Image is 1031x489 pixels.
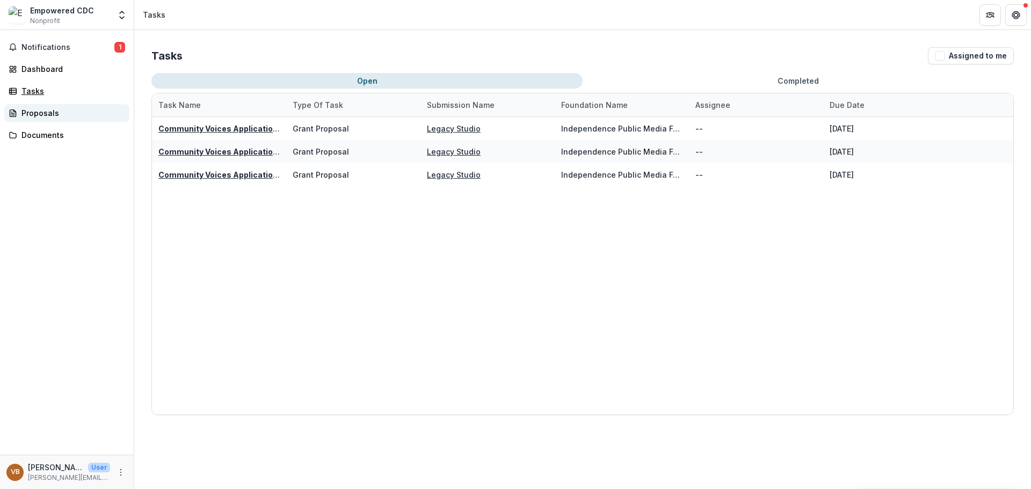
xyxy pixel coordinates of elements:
[695,123,703,134] div: --
[88,463,110,472] p: User
[4,39,129,56] button: Notifications1
[114,42,125,53] span: 1
[561,123,683,134] div: Independence Public Media Foundation
[152,93,286,116] div: Task Name
[293,169,349,180] div: Grant Proposal
[286,99,350,111] div: Type of Task
[420,93,555,116] div: Submission Name
[4,104,129,122] a: Proposals
[830,146,854,157] div: [DATE]
[555,93,689,116] div: Foundation Name
[9,6,26,24] img: Empowered CDC
[823,93,957,116] div: Due Date
[689,93,823,116] div: Assignee
[114,4,129,26] button: Open entity switcher
[158,170,320,179] a: Community Voices Application Evaluation
[830,169,854,180] div: [DATE]
[427,147,481,156] a: Legacy Studio
[420,99,501,111] div: Submission Name
[11,469,20,476] div: Vanessa Brown
[293,146,349,157] div: Grant Proposal
[151,49,183,62] h2: Tasks
[28,462,84,473] p: [PERSON_NAME]
[21,129,121,141] div: Documents
[21,85,121,97] div: Tasks
[151,73,583,89] button: Open
[28,473,110,483] p: [PERSON_NAME][EMAIL_ADDRESS][DOMAIN_NAME]
[555,99,634,111] div: Foundation Name
[21,107,121,119] div: Proposals
[114,466,127,479] button: More
[4,82,129,100] a: Tasks
[30,5,94,16] div: Empowered CDC
[152,99,207,111] div: Task Name
[830,123,854,134] div: [DATE]
[823,99,871,111] div: Due Date
[293,123,349,134] div: Grant Proposal
[583,73,1014,89] button: Completed
[158,147,320,156] a: Community Voices Application Evaluation
[143,9,165,20] div: Tasks
[4,126,129,144] a: Documents
[979,4,1001,26] button: Partners
[928,47,1014,64] button: Assigned to me
[286,93,420,116] div: Type of Task
[4,60,129,78] a: Dashboard
[695,146,703,157] div: --
[427,124,481,133] a: Legacy Studio
[30,16,60,26] span: Nonprofit
[561,169,683,180] div: Independence Public Media Foundation
[158,124,320,133] a: Community Voices Application Evaluation
[21,43,114,52] span: Notifications
[21,63,121,75] div: Dashboard
[695,169,703,180] div: --
[1005,4,1027,26] button: Get Help
[689,99,737,111] div: Assignee
[427,170,481,179] a: Legacy Studio
[561,146,683,157] div: Independence Public Media Foundation
[139,7,170,23] nav: breadcrumb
